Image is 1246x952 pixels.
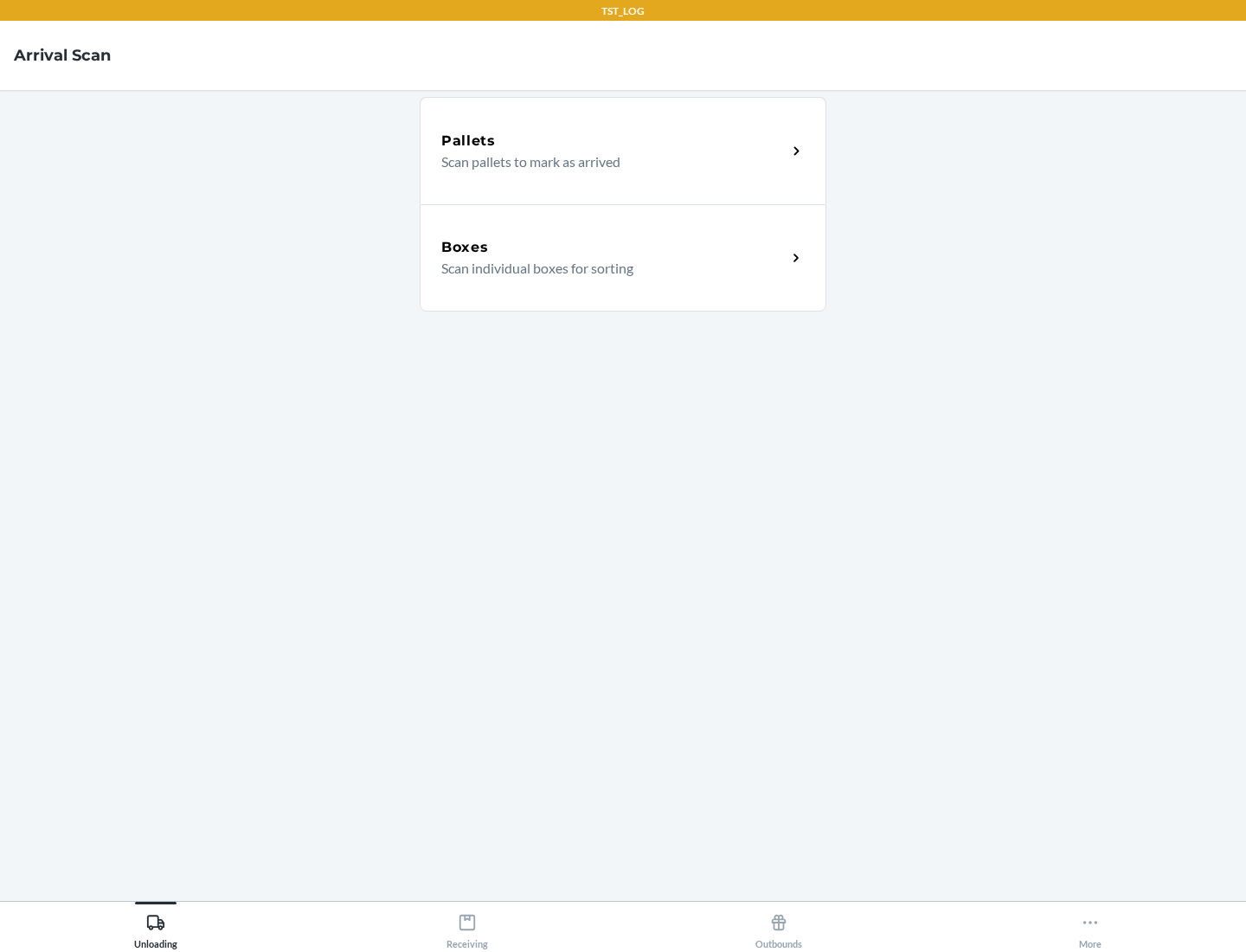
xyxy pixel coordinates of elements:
p: Scan individual boxes for sorting [441,258,773,279]
div: More [1079,906,1101,949]
h5: Boxes [441,237,489,258]
div: Unloading [134,906,177,949]
p: TST_LOG [601,3,645,19]
p: Scan pallets to mark as arrived [441,151,773,172]
a: PalletsScan pallets to mark as arrived [420,97,826,204]
h5: Pallets [441,131,496,151]
a: BoxesScan individual boxes for sorting [420,204,826,312]
button: Outbounds [623,902,934,949]
button: Receiving [311,902,623,949]
h4: Arrival Scan [14,44,111,67]
button: More [934,902,1246,949]
div: Outbounds [755,906,802,949]
div: Receiving [446,906,488,949]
